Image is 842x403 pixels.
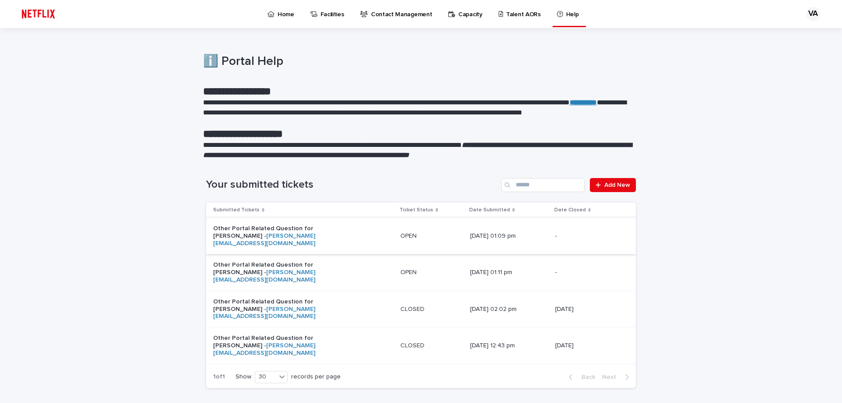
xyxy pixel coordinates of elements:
tr: Other Portal Related Question for [PERSON_NAME] -[PERSON_NAME][EMAIL_ADDRESS][DOMAIN_NAME]CLOSEDC... [206,291,636,327]
p: [DATE] [555,342,622,350]
a: [PERSON_NAME][EMAIL_ADDRESS][DOMAIN_NAME] [213,233,315,246]
p: Date Closed [554,205,586,215]
p: OPEN [400,267,418,276]
tr: Other Portal Related Question for [PERSON_NAME] -[PERSON_NAME][EMAIL_ADDRESS][DOMAIN_NAME]CLOSEDC... [206,328,636,364]
p: CLOSED [400,304,426,313]
p: CLOSED [400,340,426,350]
span: Back [576,374,595,380]
p: [DATE] 01:09 pm [470,232,548,240]
p: [DATE] 01:11 pm [470,269,548,276]
p: Other Portal Related Question for [PERSON_NAME] - [213,225,323,247]
a: [PERSON_NAME][EMAIL_ADDRESS][DOMAIN_NAME] [213,269,315,283]
p: Ticket Status [400,205,433,215]
p: Submitted Tickets [213,205,260,215]
p: [DATE] 12:43 pm [470,342,548,350]
h1: Your submitted tickets [206,178,498,191]
p: 1 of 1 [206,366,232,388]
div: 30 [255,372,276,382]
p: Show [235,373,251,381]
h1: ℹ️ Portal Help [203,54,633,69]
a: Add New [590,178,636,192]
p: [DATE] [555,306,622,313]
button: Next [599,373,636,381]
tr: Other Portal Related Question for [PERSON_NAME] -[PERSON_NAME][EMAIL_ADDRESS][DOMAIN_NAME]OPENOPE... [206,218,636,254]
p: OPEN [400,231,418,240]
p: Date Submitted [469,205,510,215]
p: [DATE] 02:02 pm [470,306,548,313]
p: - [555,232,622,240]
p: - [555,269,622,276]
button: Back [562,373,599,381]
span: Next [602,374,621,380]
p: Other Portal Related Question for [PERSON_NAME] - [213,298,323,320]
p: Other Portal Related Question for [PERSON_NAME] - [213,335,323,357]
tr: Other Portal Related Question for [PERSON_NAME] -[PERSON_NAME][EMAIL_ADDRESS][DOMAIN_NAME]OPENOPE... [206,254,636,291]
span: Add New [604,182,630,188]
input: Search [501,178,585,192]
a: [PERSON_NAME][EMAIL_ADDRESS][DOMAIN_NAME] [213,342,315,356]
p: records per page [291,373,341,381]
img: ifQbXi3ZQGMSEF7WDB7W [18,5,59,23]
p: Other Portal Related Question for [PERSON_NAME] - [213,261,323,283]
div: VA [806,7,820,21]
